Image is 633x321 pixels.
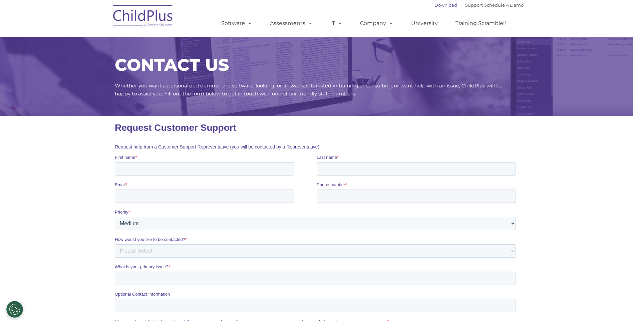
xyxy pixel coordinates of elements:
[353,17,400,30] a: Company
[215,17,259,30] a: Software
[6,301,23,318] button: Cookies Settings
[324,17,349,30] a: IT
[115,55,229,75] span: CONTACT US
[110,0,177,34] img: ChildPlus by Procare Solutions
[404,17,444,30] a: University
[434,2,457,8] a: Download
[434,2,524,8] font: |
[263,17,319,30] a: Assessments
[465,2,483,8] a: Support
[484,2,524,8] a: Schedule A Demo
[115,82,503,97] span: Whether you want a personalized demo of the software, looking for answers, interested in training...
[449,17,513,30] a: Training Scramble!!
